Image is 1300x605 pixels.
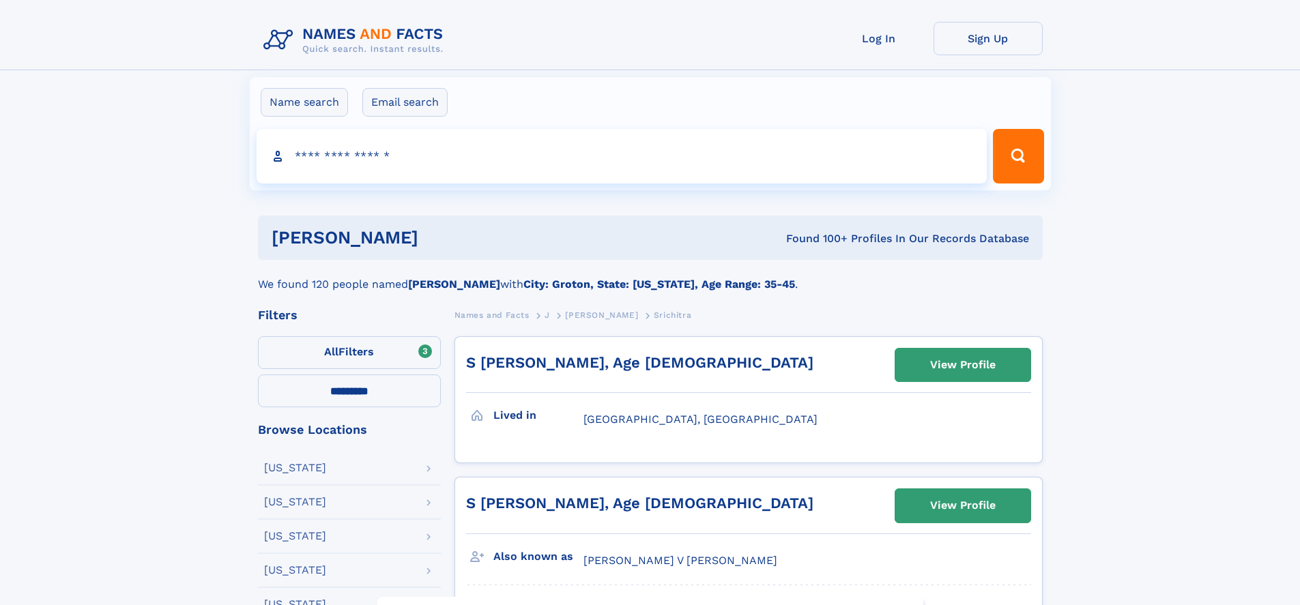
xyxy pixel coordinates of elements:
div: [US_STATE] [264,462,326,473]
img: Logo Names and Facts [258,22,454,59]
div: [US_STATE] [264,531,326,542]
a: J [545,306,550,323]
div: [US_STATE] [264,565,326,576]
h3: Lived in [493,404,583,427]
b: [PERSON_NAME] [408,278,500,291]
span: J [545,310,550,320]
div: We found 120 people named with . [258,260,1043,293]
a: Log In [824,22,934,55]
span: [PERSON_NAME] V [PERSON_NAME] [583,554,777,567]
a: View Profile [895,349,1030,381]
a: Names and Facts [454,306,530,323]
label: Email search [362,88,448,117]
a: Sign Up [934,22,1043,55]
button: Search Button [993,129,1043,183]
a: S [PERSON_NAME], Age [DEMOGRAPHIC_DATA] [466,495,813,512]
label: Name search [261,88,348,117]
label: Filters [258,336,441,369]
div: View Profile [930,349,996,381]
div: View Profile [930,490,996,521]
span: Srichitra [654,310,691,320]
b: City: Groton, State: [US_STATE], Age Range: 35-45 [523,278,795,291]
div: [US_STATE] [264,497,326,507]
span: [PERSON_NAME] [565,310,638,320]
div: Filters [258,309,441,321]
a: View Profile [895,489,1030,522]
h3: Also known as [493,545,583,568]
input: search input [257,129,987,183]
span: [GEOGRAPHIC_DATA], [GEOGRAPHIC_DATA] [583,413,818,426]
div: Browse Locations [258,424,441,436]
h1: [PERSON_NAME] [272,229,603,246]
span: All [324,345,338,358]
a: S [PERSON_NAME], Age [DEMOGRAPHIC_DATA] [466,354,813,371]
a: [PERSON_NAME] [565,306,638,323]
div: Found 100+ Profiles In Our Records Database [602,231,1029,246]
